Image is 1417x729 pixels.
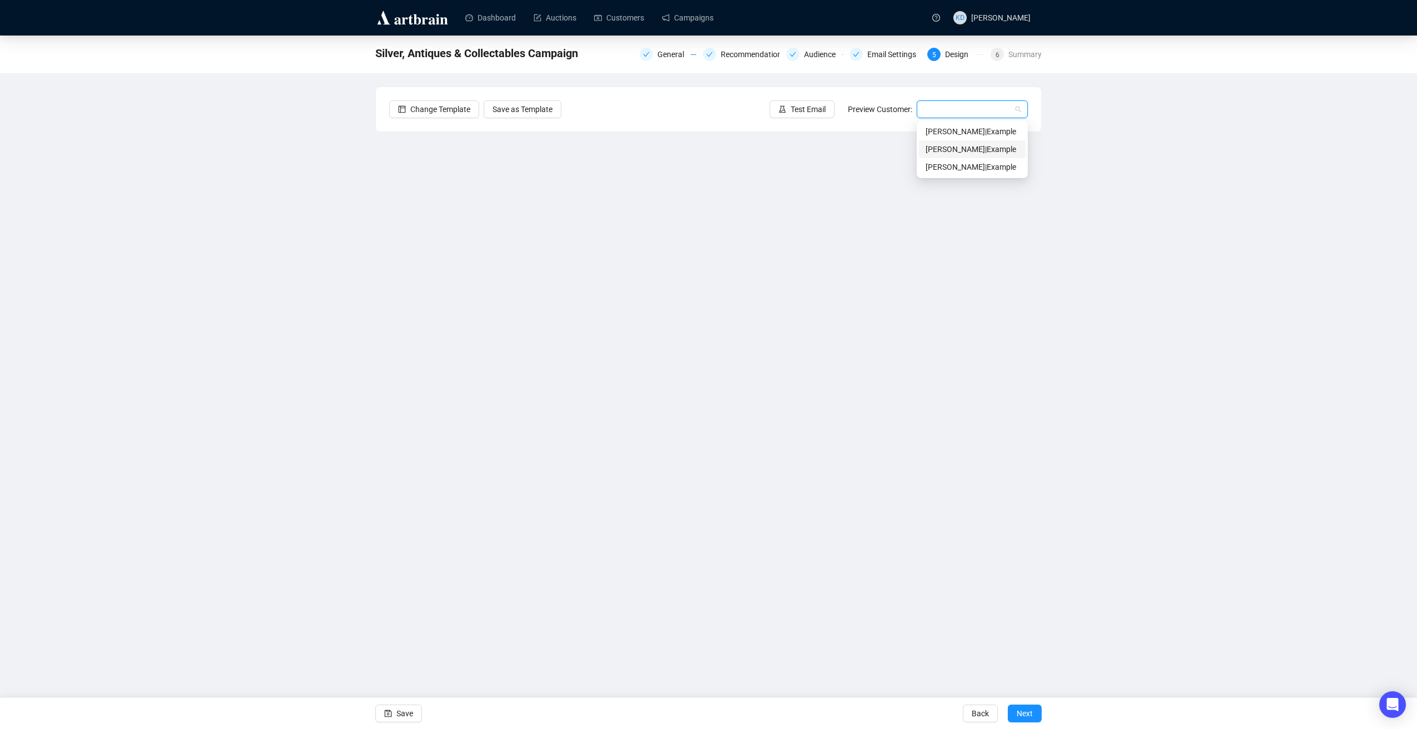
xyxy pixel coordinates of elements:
[778,105,786,113] span: experiment
[640,48,696,61] div: General
[945,48,975,61] div: Design
[398,105,406,113] span: layout
[971,13,1031,22] span: [PERSON_NAME]
[1008,48,1042,61] div: Summary
[389,100,479,118] button: Change Template
[1008,705,1042,722] button: Next
[384,710,392,717] span: save
[703,48,780,61] div: Recommendations
[721,48,792,61] div: Recommendations
[926,143,1019,155] div: [PERSON_NAME] | Example
[375,9,450,27] img: logo
[465,3,516,32] a: Dashboard
[786,48,843,61] div: Audience
[790,51,796,58] span: check
[484,100,561,118] button: Save as Template
[1017,698,1033,729] span: Next
[850,48,921,61] div: Email Settings
[848,105,912,114] span: Preview Customer:
[657,48,691,61] div: General
[1379,691,1406,718] div: Open Intercom Messenger
[956,12,964,23] span: KD
[791,103,826,115] span: Test Email
[396,698,413,729] span: Save
[534,3,576,32] a: Auctions
[770,100,835,118] button: Test Email
[932,14,940,22] span: question-circle
[991,48,1042,61] div: 6Summary
[932,51,936,59] span: 5
[375,44,578,62] span: Silver, Antiques & Collectables Campaign
[410,103,470,115] span: Change Template
[375,705,422,722] button: Save
[853,51,860,58] span: check
[972,698,989,729] span: Back
[926,125,1019,138] div: [PERSON_NAME] | Example
[963,705,998,722] button: Back
[643,51,650,58] span: check
[493,103,552,115] span: Save as Template
[927,48,984,61] div: 5Design
[706,51,713,58] span: check
[804,48,842,61] div: Audience
[594,3,644,32] a: Customers
[996,51,999,59] span: 6
[926,161,1019,173] div: [PERSON_NAME] | Example
[662,3,713,32] a: Campaigns
[867,48,923,61] div: Email Settings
